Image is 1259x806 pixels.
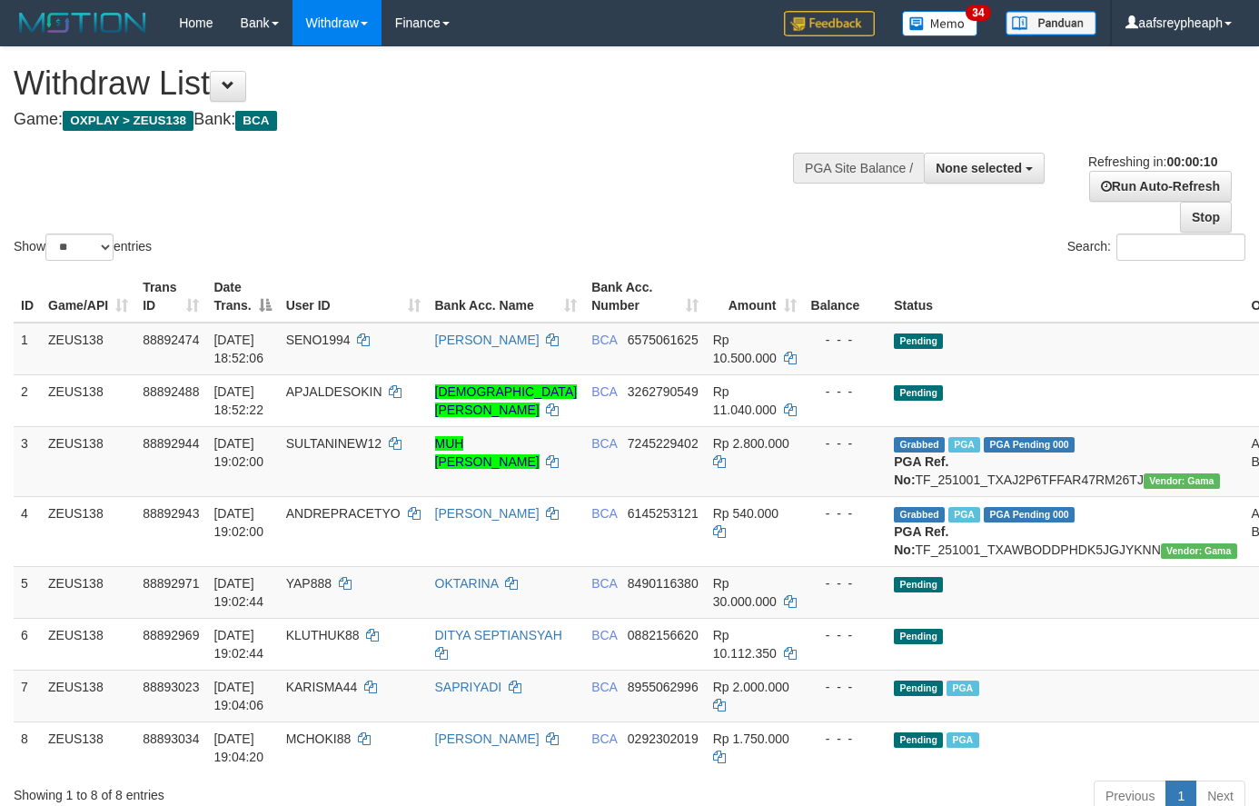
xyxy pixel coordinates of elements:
[41,670,135,721] td: ZEUS138
[14,670,41,721] td: 7
[143,680,199,694] span: 88893023
[286,436,382,451] span: SULTANINEW12
[41,618,135,670] td: ZEUS138
[713,680,789,694] span: Rp 2.000.000
[45,234,114,261] select: Showentries
[143,436,199,451] span: 88892944
[1006,11,1096,35] img: panduan.png
[894,577,943,592] span: Pending
[894,507,945,522] span: Grabbed
[713,506,778,521] span: Rp 540.000
[948,437,980,453] span: Marked by aafnoeunsreypich
[213,384,263,417] span: [DATE] 18:52:22
[894,385,943,401] span: Pending
[706,271,804,323] th: Amount: activate to sort column ascending
[628,384,699,399] span: Copy 3262790549 to clipboard
[14,323,41,375] td: 1
[811,730,880,748] div: - - -
[811,434,880,453] div: - - -
[41,374,135,426] td: ZEUS138
[235,111,276,131] span: BCA
[1180,202,1232,233] a: Stop
[14,234,152,261] label: Show entries
[428,271,585,323] th: Bank Acc. Name: activate to sort column ascending
[811,383,880,401] div: - - -
[1166,154,1217,169] strong: 00:00:10
[143,628,199,642] span: 88892969
[713,576,777,609] span: Rp 30.000.000
[286,384,382,399] span: APJALDESOKIN
[435,436,540,469] a: MUH [PERSON_NAME]
[591,506,617,521] span: BCA
[14,618,41,670] td: 6
[1116,234,1245,261] input: Search:
[894,681,943,696] span: Pending
[936,161,1022,175] span: None selected
[591,628,617,642] span: BCA
[213,628,263,661] span: [DATE] 19:02:44
[14,496,41,566] td: 4
[41,566,135,618] td: ZEUS138
[41,721,135,773] td: ZEUS138
[584,271,706,323] th: Bank Acc. Number: activate to sort column ascending
[894,524,948,557] b: PGA Ref. No:
[143,333,199,347] span: 88892474
[143,731,199,746] span: 88893034
[894,629,943,644] span: Pending
[591,384,617,399] span: BCA
[1161,543,1237,559] span: Vendor URL: https://trx31.1velocity.biz
[947,732,978,748] span: Marked by aafnoeunsreypich
[628,680,699,694] span: Copy 8955062996 to clipboard
[793,153,924,184] div: PGA Site Balance /
[213,506,263,539] span: [DATE] 19:02:00
[628,333,699,347] span: Copy 6575061625 to clipboard
[1067,234,1245,261] label: Search:
[894,732,943,748] span: Pending
[804,271,887,323] th: Balance
[286,576,332,591] span: YAP888
[628,731,699,746] span: Copy 0292302019 to clipboard
[948,507,980,522] span: Marked by aafnoeunsreypich
[1088,154,1217,169] span: Refreshing in:
[435,333,540,347] a: [PERSON_NAME]
[811,626,880,644] div: - - -
[143,384,199,399] span: 88892488
[435,384,578,417] a: [DEMOGRAPHIC_DATA][PERSON_NAME]
[41,323,135,375] td: ZEUS138
[894,454,948,487] b: PGA Ref. No:
[14,65,821,102] h1: Withdraw List
[213,731,263,764] span: [DATE] 19:04:20
[784,11,875,36] img: Feedback.jpg
[286,731,352,746] span: MCHOKI88
[14,566,41,618] td: 5
[41,426,135,496] td: ZEUS138
[591,436,617,451] span: BCA
[213,576,263,609] span: [DATE] 19:02:44
[286,628,360,642] span: KLUTHUK88
[1089,171,1232,202] a: Run Auto-Refresh
[286,333,351,347] span: SENO1994
[41,496,135,566] td: ZEUS138
[435,680,502,694] a: SAPRIYADI
[628,576,699,591] span: Copy 8490116380 to clipboard
[887,496,1244,566] td: TF_251001_TXAWBODDPHDK5JGJYKNN
[591,576,617,591] span: BCA
[966,5,990,21] span: 34
[286,506,401,521] span: ANDREPRACETYO
[887,271,1244,323] th: Status
[14,721,41,773] td: 8
[811,574,880,592] div: - - -
[143,576,199,591] span: 88892971
[591,680,617,694] span: BCA
[628,436,699,451] span: Copy 7245229402 to clipboard
[811,504,880,522] div: - - -
[14,426,41,496] td: 3
[213,680,263,712] span: [DATE] 19:04:06
[435,506,540,521] a: [PERSON_NAME]
[213,436,263,469] span: [DATE] 19:02:00
[591,731,617,746] span: BCA
[713,333,777,365] span: Rp 10.500.000
[14,271,41,323] th: ID
[14,374,41,426] td: 2
[947,681,978,696] span: Marked by aafnoeunsreypich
